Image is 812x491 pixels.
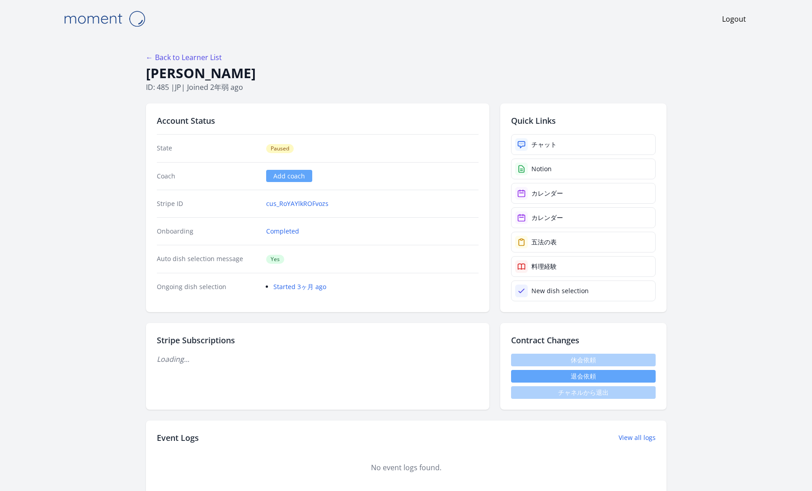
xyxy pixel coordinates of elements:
[146,52,222,62] a: ← Back to Learner List
[511,354,656,366] span: 休会依頼
[157,254,259,264] dt: Auto dish selection message
[146,65,666,82] h1: [PERSON_NAME]
[531,286,589,295] div: New dish selection
[511,183,656,204] a: カレンダー
[511,232,656,253] a: 五法の表
[531,164,552,173] div: Notion
[531,189,563,198] div: カレンダー
[266,227,299,236] a: Completed
[511,134,656,155] a: チャット
[511,256,656,277] a: 料理経験
[531,140,557,149] div: チャット
[266,199,329,208] a: cus_RoYAYlkROFvozs
[511,207,656,228] a: カレンダー
[146,82,666,93] p: ID: 485 | | Joined 2年弱 ago
[722,14,746,24] a: Logout
[511,370,656,383] button: 退会依頼
[266,170,312,182] a: Add coach
[511,159,656,179] a: Notion
[531,238,557,247] div: 五法の表
[157,431,199,444] h2: Event Logs
[266,255,284,264] span: Yes
[266,144,294,153] span: Paused
[157,334,479,346] h2: Stripe Subscriptions
[59,7,150,30] img: Moment
[531,213,563,222] div: カレンダー
[511,114,656,127] h2: Quick Links
[511,386,656,399] span: チャネルから退出
[157,114,479,127] h2: Account Status
[273,282,326,291] a: Started 3ヶ月 ago
[511,334,656,346] h2: Contract Changes
[157,199,259,208] dt: Stripe ID
[157,227,259,236] dt: Onboarding
[175,82,181,92] span: jp
[157,462,656,473] div: No event logs found.
[511,281,656,301] a: New dish selection
[157,354,479,365] p: Loading...
[531,262,557,271] div: 料理経験
[619,433,656,442] a: View all logs
[157,144,259,153] dt: State
[157,282,259,291] dt: Ongoing dish selection
[157,172,259,181] dt: Coach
